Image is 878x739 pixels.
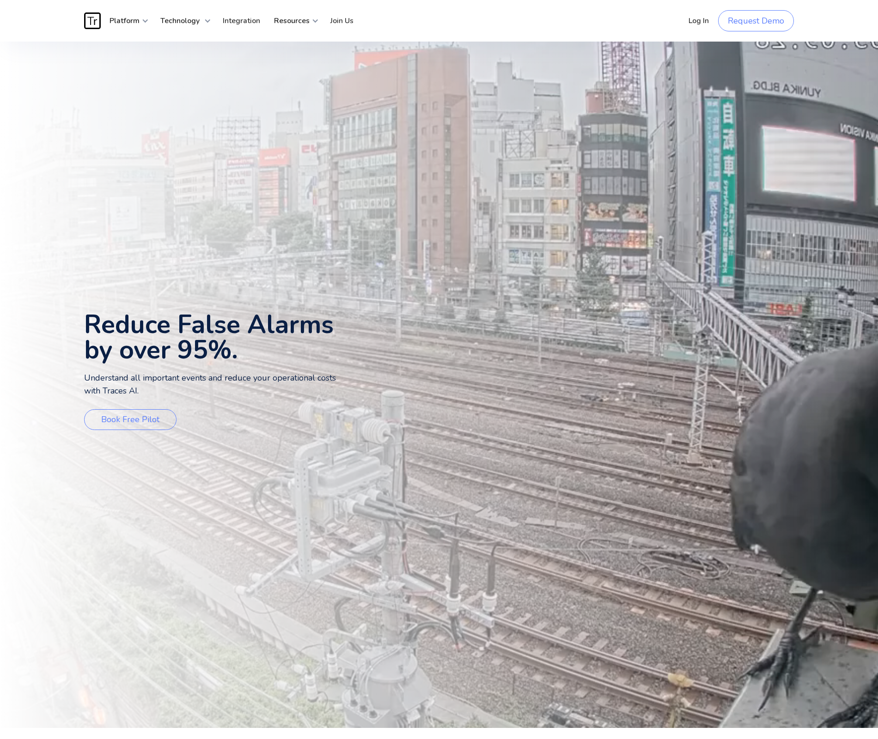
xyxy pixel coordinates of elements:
[84,409,177,430] a: Book Free Pilot
[160,16,200,26] strong: Technology
[216,7,267,35] a: Integration
[718,10,794,31] a: Request Demo
[110,16,140,26] strong: Platform
[84,12,101,29] img: Traces Logo
[84,307,334,367] strong: Reduce False Alarms by over 95%.
[682,7,716,35] a: Log In
[274,16,310,26] strong: Resources
[84,372,336,398] p: Understand all important events and reduce your operational costs with Traces AI.
[323,7,360,35] a: Join Us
